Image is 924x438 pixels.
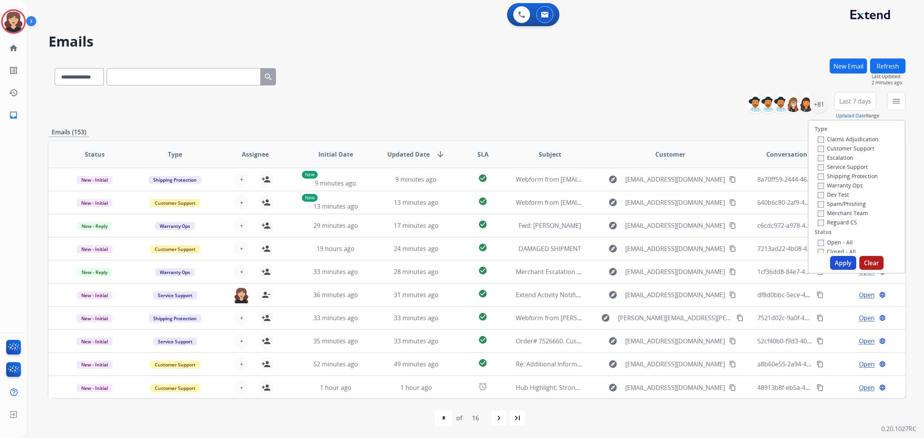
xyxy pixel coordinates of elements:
span: 49 minutes ago [394,360,439,368]
input: Claims Adjudication [818,137,824,143]
mat-icon: content_copy [729,268,736,275]
label: Service Support [818,163,868,171]
span: New - Initial [77,361,112,369]
mat-icon: explore [608,336,618,346]
mat-icon: explore [601,313,610,323]
span: New - Initial [77,338,112,346]
span: SLA [477,150,489,159]
span: 31 minutes ago [394,291,439,299]
mat-icon: content_copy [729,338,736,344]
span: [EMAIL_ADDRESS][DOMAIN_NAME] [625,244,725,253]
span: Conversation ID [766,150,815,159]
span: Webform from [PERSON_NAME][EMAIL_ADDRESS][PERSON_NAME][PERSON_NAME][DOMAIN_NAME] on [DATE] [516,314,834,322]
span: Last 7 days [839,100,871,103]
span: 2 minutes ago [872,80,906,86]
input: Service Support [818,164,824,171]
p: 0.20.1027RC [881,424,916,433]
span: Warranty Ops [155,268,195,276]
span: 33 minutes ago [313,314,358,322]
mat-icon: explore [608,221,618,230]
mat-icon: person_add [261,244,271,253]
span: New - Initial [77,291,112,299]
span: Fwd: [PERSON_NAME] [519,221,581,230]
p: New [302,194,318,202]
mat-icon: person_add [261,267,271,276]
img: agent-avatar [234,287,249,303]
span: 24 minutes ago [394,244,439,253]
input: Reguard CS [818,220,824,226]
span: Service Support [153,338,197,346]
span: df8d0bbc-5ece-4125-9e72-ea7dbec41614 [757,291,875,299]
span: 640b6c80-2af9-4514-9c62-e1d4dde1a81c [757,198,875,207]
mat-icon: content_copy [729,384,736,391]
span: New - Initial [77,199,112,207]
span: Assignee [242,150,269,159]
span: a8b60e55-2a94-4231-88c2-d6f990ae9f05 [757,360,873,368]
label: Status [815,228,832,236]
span: 13 minutes ago [313,202,358,211]
span: 1 hour ago [400,383,432,392]
label: Warranty Ops [818,182,863,189]
input: Closed - All [818,249,824,255]
mat-icon: person_remove [261,290,271,299]
mat-icon: check_circle [478,312,487,321]
mat-icon: search [264,72,273,82]
span: DAMAGED SHIPMENT [519,244,581,253]
span: 29 minutes ago [313,221,358,230]
span: [EMAIL_ADDRESS][DOMAIN_NAME] [625,336,725,346]
input: Spam/Phishing [818,201,824,207]
div: 16 [466,410,485,426]
button: New Email [830,59,867,74]
span: 8a70ff59-2444-4622-81d7-fcc706793b9a [757,175,872,184]
mat-icon: person_add [261,359,271,369]
span: [EMAIL_ADDRESS][DOMAIN_NAME] [625,290,725,299]
mat-icon: explore [608,175,618,184]
mat-icon: check_circle [478,335,487,344]
mat-icon: check_circle [478,220,487,229]
span: + [240,383,243,392]
mat-icon: person_add [261,221,271,230]
span: Customer Support [150,245,200,253]
button: + [234,356,249,372]
mat-icon: person_add [261,313,271,323]
span: 48913b8f-eb5a-4ed5-8d20-7f118638dae6 [757,383,875,392]
button: Last 7 days [834,92,876,110]
mat-icon: inbox [9,110,18,120]
mat-icon: content_copy [737,314,743,321]
input: Warranty Ops [818,183,824,189]
mat-icon: content_copy [817,338,824,344]
span: 1cf36dd8-84e7-4c65-9e87-202ecaf0c910 [757,267,872,276]
span: Last Updated: [872,74,906,80]
button: Refresh [870,59,906,74]
span: Open [859,290,875,299]
span: 9 minutes ago [315,179,356,187]
mat-icon: explore [608,198,618,207]
span: Order# 7526660. Customer Name: ANDROS ISLE POA. Reference #(561) 792-8288-0da3342f-7526660 [516,337,803,345]
span: + [240,198,243,207]
span: New - Initial [77,176,112,184]
span: Re: Additional Information Requested Regarding Your Claim for your Hiboy S2 Electric Scooter (2 x... [516,360,810,368]
span: + [240,359,243,369]
span: Updated Date [387,150,430,159]
button: Updated Date [836,113,866,119]
button: + [234,310,249,326]
button: Apply [830,256,856,270]
input: Open - All [818,240,824,246]
mat-icon: person_add [261,198,271,207]
span: 7213ad22-4b08-4ab8-890f-9c6eb18458e4 [757,244,875,253]
span: Open [859,383,875,392]
span: 19 hours ago [316,244,355,253]
mat-icon: person_add [261,383,271,392]
mat-icon: content_copy [729,291,736,298]
mat-icon: list_alt [9,66,18,75]
span: + [240,267,243,276]
span: 52 minutes ago [313,360,358,368]
label: Merchant Team [818,209,868,217]
input: Merchant Team [818,211,824,217]
input: Shipping Protection [818,174,824,180]
h2: Emails [49,34,906,49]
button: + [234,195,249,210]
mat-icon: content_copy [817,384,824,391]
span: Type [168,150,182,159]
span: 33 minutes ago [313,267,358,276]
